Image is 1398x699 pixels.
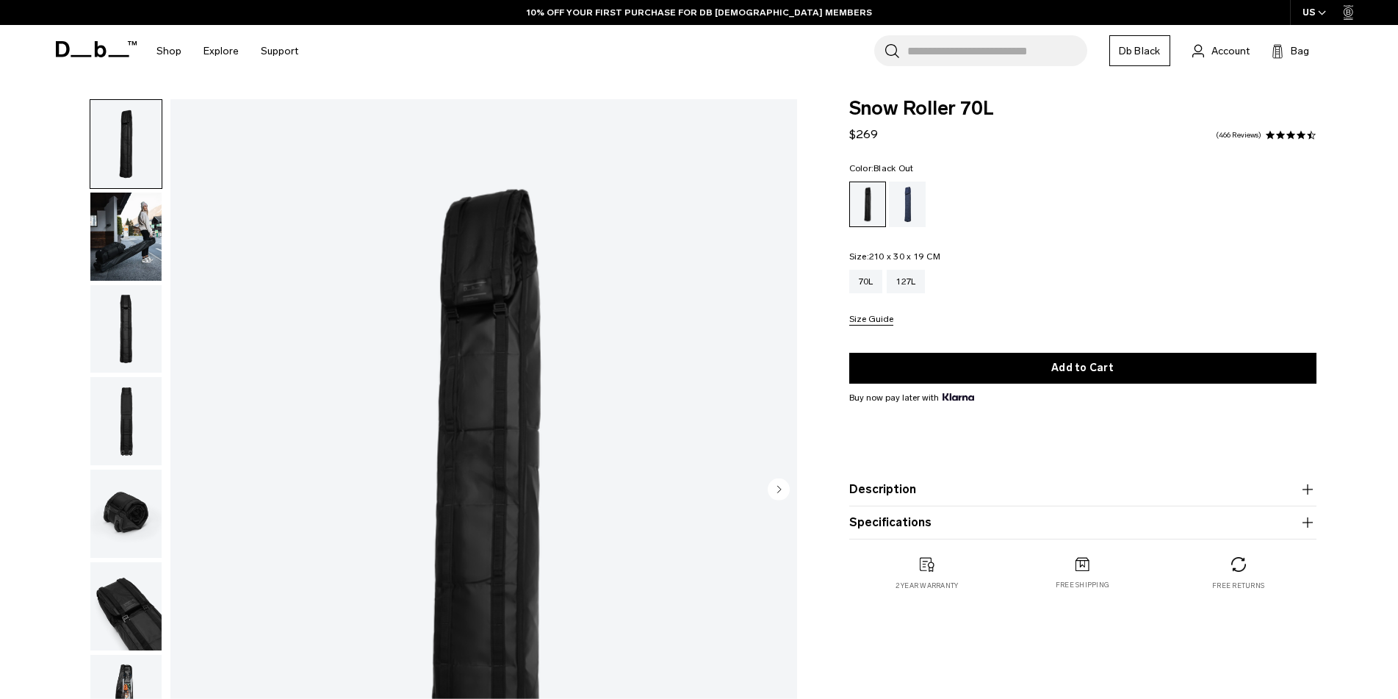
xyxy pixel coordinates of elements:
[90,562,162,650] img: Snow Roller 70L Black Out
[90,285,162,373] img: Snow Roller 70L Black Out
[849,315,893,326] button: Size Guide
[90,99,162,189] button: Snow Roller 70L Black Out
[203,25,239,77] a: Explore
[849,353,1316,384] button: Add to Cart
[887,270,925,293] a: 127L
[768,478,790,503] button: Next slide
[889,182,926,227] a: Blue Hour
[1109,35,1170,66] a: Db Black
[90,284,162,374] button: Snow Roller 70L Black Out
[156,25,181,77] a: Shop
[527,6,872,19] a: 10% OFF YOUR FIRST PURCHASE FOR DB [DEMOGRAPHIC_DATA] MEMBERS
[1192,42,1250,60] a: Account
[90,470,162,558] img: Snow Roller 70L Black Out
[849,127,878,141] span: $269
[90,377,162,465] img: Snow Roller 70L Black Out
[849,252,940,261] legend: Size:
[849,270,883,293] a: 70L
[90,562,162,651] button: Snow Roller 70L Black Out
[1216,132,1261,139] a: 466 reviews
[873,163,913,173] span: Black Out
[90,376,162,466] button: Snow Roller 70L Black Out
[869,251,940,262] span: 210 x 30 x 19 CM
[896,581,959,591] p: 2 year warranty
[849,182,886,227] a: Black Out
[261,25,298,77] a: Support
[90,193,162,281] img: Snow Roller 70L Black Out
[90,100,162,188] img: Snow Roller 70L Black Out
[145,25,309,77] nav: Main Navigation
[943,393,974,401] img: {"height" => 20, "alt" => "Klarna"}
[849,99,1316,118] span: Snow Roller 70L
[849,164,914,173] legend: Color:
[1056,580,1109,590] p: Free shipping
[1272,42,1309,60] button: Bag
[849,481,1316,498] button: Description
[1211,43,1250,59] span: Account
[1291,43,1309,59] span: Bag
[849,391,974,404] span: Buy now pay later with
[1212,581,1264,591] p: Free returns
[849,514,1316,531] button: Specifications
